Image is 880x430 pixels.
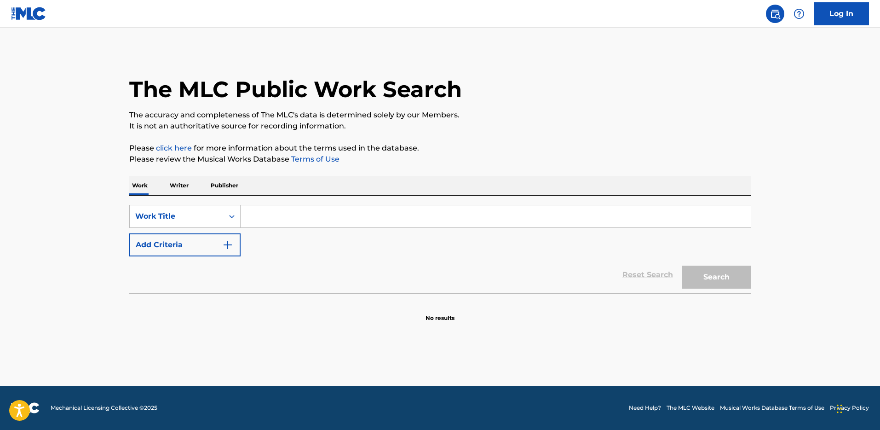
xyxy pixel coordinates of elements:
[426,303,454,322] p: No results
[208,176,241,195] p: Publisher
[129,121,751,132] p: It is not an authoritative source for recording information.
[837,395,842,423] div: Drag
[129,233,241,256] button: Add Criteria
[129,110,751,121] p: The accuracy and completeness of The MLC's data is determined solely by our Members.
[156,144,192,152] a: click here
[11,7,46,20] img: MLC Logo
[790,5,808,23] div: Help
[167,176,191,195] p: Writer
[629,404,661,412] a: Need Help?
[51,404,157,412] span: Mechanical Licensing Collective © 2025
[814,2,869,25] a: Log In
[129,154,751,165] p: Please review the Musical Works Database
[720,404,824,412] a: Musical Works Database Terms of Use
[11,402,40,413] img: logo
[129,76,462,103] h1: The MLC Public Work Search
[222,239,233,250] img: 9d2ae6d4665cec9f34b9.svg
[834,386,880,430] iframe: Chat Widget
[830,404,869,412] a: Privacy Policy
[289,155,339,163] a: Terms of Use
[135,211,218,222] div: Work Title
[794,8,805,19] img: help
[129,143,751,154] p: Please for more information about the terms used in the database.
[129,205,751,293] form: Search Form
[667,404,714,412] a: The MLC Website
[766,5,784,23] a: Public Search
[770,8,781,19] img: search
[129,176,150,195] p: Work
